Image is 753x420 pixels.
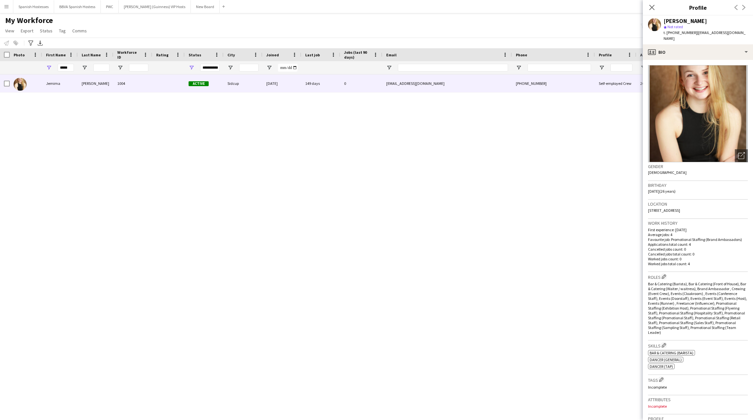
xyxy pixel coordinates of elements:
[27,39,35,47] app-action-btn: Advanced filters
[46,65,52,71] button: Open Filter Menu
[344,50,371,60] span: Jobs (last 90 days)
[36,39,44,47] app-action-btn: Export XLSX
[239,64,259,72] input: City Filter Input
[599,65,605,71] button: Open Filter Menu
[189,65,194,71] button: Open Filter Menu
[512,74,595,92] div: [PHONE_NUMBER]
[58,64,74,72] input: First Name Filter Input
[18,27,36,35] a: Export
[650,357,682,362] span: Dancer (General)
[119,0,191,13] button: [PERSON_NAME] (Guinness) VIP Hosts
[227,52,235,57] span: City
[648,164,748,169] h3: Gender
[59,28,66,34] span: Tag
[648,189,676,194] span: [DATE] (26 years)
[643,44,753,60] div: Bio
[101,0,119,13] button: PWC
[610,64,632,72] input: Profile Filter Input
[82,52,101,57] span: Last Name
[527,64,591,72] input: Phone Filter Input
[224,74,262,92] div: Sidcup
[643,3,753,12] h3: Profile
[648,65,748,162] img: Crew avatar or photo
[191,0,220,13] button: New Board
[262,74,301,92] div: [DATE]
[648,376,748,383] h3: Tags
[13,0,54,13] button: Spanish Hostesses
[278,64,297,72] input: Joined Filter Input
[650,350,693,355] span: Bar & Catering (Barista)
[70,27,89,35] a: Comms
[648,208,680,213] span: [STREET_ADDRESS]
[386,52,397,57] span: Email
[640,65,646,71] button: Open Filter Menu
[93,64,110,72] input: Last Name Filter Input
[648,220,748,226] h3: Work history
[340,74,382,92] div: 0
[189,52,201,57] span: Status
[54,0,101,13] button: BBVA Spanish Hostess
[227,65,233,71] button: Open Filter Menu
[156,52,168,57] span: Rating
[516,52,527,57] span: Phone
[664,30,746,41] span: | [EMAIL_ADDRESS][DOMAIN_NAME]
[301,74,340,92] div: 149 days
[516,65,522,71] button: Open Filter Menu
[266,65,272,71] button: Open Filter Menu
[14,52,25,57] span: Photo
[398,64,508,72] input: Email Filter Input
[648,242,748,247] p: Applications total count: 4
[735,149,748,162] div: Open photos pop-in
[648,273,748,280] h3: Roles
[113,74,152,92] div: 1004
[648,256,748,261] p: Worked jobs count: 0
[46,52,66,57] span: First Name
[382,74,512,92] div: [EMAIL_ADDRESS][DOMAIN_NAME]
[667,24,683,29] span: Not rated
[648,261,748,266] p: Worked jobs total count: 4
[305,52,320,57] span: Last job
[664,30,697,35] span: t. [PHONE_NUMBER]
[650,364,673,369] span: Dancer (Tap)
[640,52,647,57] span: Age
[648,404,748,409] p: Incomplete
[648,182,748,188] h3: Birthday
[595,74,636,92] div: Self-employed Crew
[117,50,141,60] span: Workforce ID
[648,170,687,175] span: [DEMOGRAPHIC_DATA]
[266,52,279,57] span: Joined
[189,81,209,86] span: Active
[648,397,748,403] h3: Attributes
[42,74,78,92] div: Jemima
[82,65,87,71] button: Open Filter Menu
[117,65,123,71] button: Open Filter Menu
[14,78,27,91] img: Jemima Trenchard
[37,27,55,35] a: Status
[648,281,747,335] span: Bar & Catering (Barista), Bar & Catering (Front of House), Bar & Catering (Waiter / waitress), Br...
[648,252,748,256] p: Cancelled jobs total count: 0
[664,18,707,24] div: [PERSON_NAME]
[648,237,748,242] p: Favourite job: Promotional Staffing (Brand Ambassadors)
[40,28,52,34] span: Status
[648,232,748,237] p: Average jobs: 4
[5,28,14,34] span: View
[78,74,113,92] div: [PERSON_NAME]
[386,65,392,71] button: Open Filter Menu
[21,28,33,34] span: Export
[599,52,612,57] span: Profile
[56,27,68,35] a: Tag
[648,227,748,232] p: First experience: [DATE]
[636,74,664,92] div: 26
[5,16,53,25] span: My Workforce
[129,64,148,72] input: Workforce ID Filter Input
[72,28,87,34] span: Comms
[3,27,17,35] a: View
[648,342,748,349] h3: Skills
[648,201,748,207] h3: Location
[648,385,748,390] p: Incomplete
[648,247,748,252] p: Cancelled jobs count: 0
